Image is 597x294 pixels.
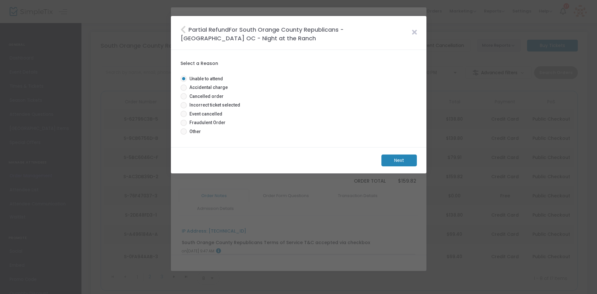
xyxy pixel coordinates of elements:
[381,155,417,166] m-button: Next
[187,84,228,91] span: Accidental charge
[187,75,223,82] span: Unable to attend
[187,128,201,135] span: Other
[180,25,188,34] i: Close
[180,26,344,42] span: For South Orange County Republicans - [GEOGRAPHIC_DATA] OC - Night at the Ranch
[180,23,406,43] m-panel-title: Partial Refund
[187,93,224,100] span: Cancelled order
[187,111,222,117] span: Event cancelled
[187,102,240,108] span: Incorrect ticket selected
[187,119,226,126] span: Fraudulent Order
[180,60,417,67] label: Select a Reason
